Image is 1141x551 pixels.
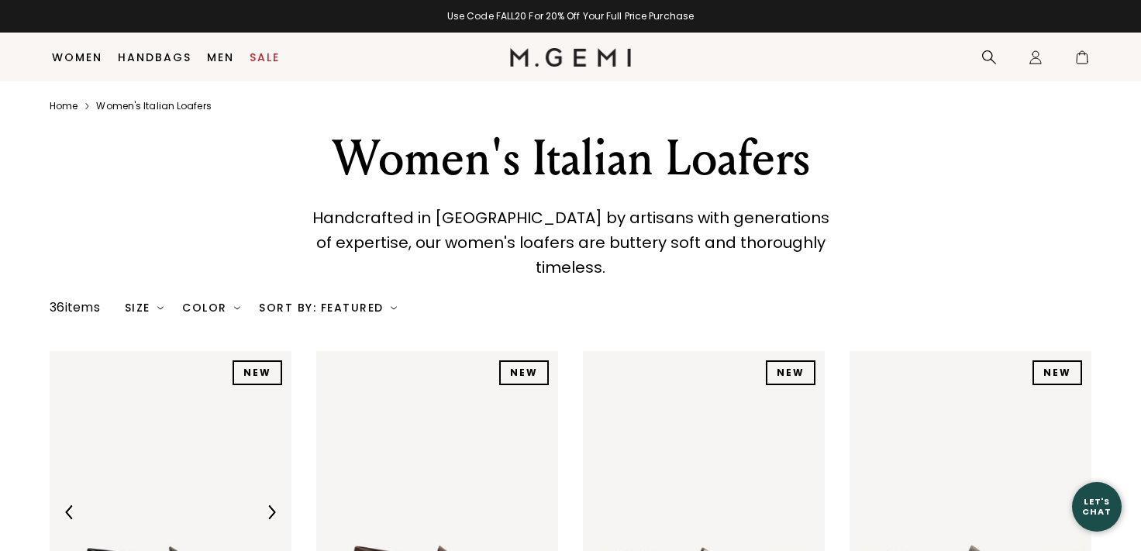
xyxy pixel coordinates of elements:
[391,305,397,311] img: chevron-down.svg
[157,305,164,311] img: chevron-down.svg
[302,131,839,187] div: Women's Italian Loafers
[1032,360,1082,385] div: NEW
[125,301,164,314] div: Size
[233,360,282,385] div: NEW
[234,305,240,311] img: chevron-down.svg
[207,51,234,64] a: Men
[264,505,278,519] img: Next Arrow
[510,48,632,67] img: M.Gemi
[63,505,77,519] img: Previous Arrow
[182,301,240,314] div: Color
[96,100,211,112] a: Women's italian loafers
[118,51,191,64] a: Handbags
[50,100,78,112] a: Home
[50,298,100,317] div: 36 items
[309,205,832,280] p: Handcrafted in [GEOGRAPHIC_DATA] by artisans with generations of expertise, our women's loafers a...
[259,301,397,314] div: Sort By: Featured
[250,51,280,64] a: Sale
[52,51,102,64] a: Women
[499,360,549,385] div: NEW
[766,360,815,385] div: NEW
[1072,497,1122,516] div: Let's Chat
